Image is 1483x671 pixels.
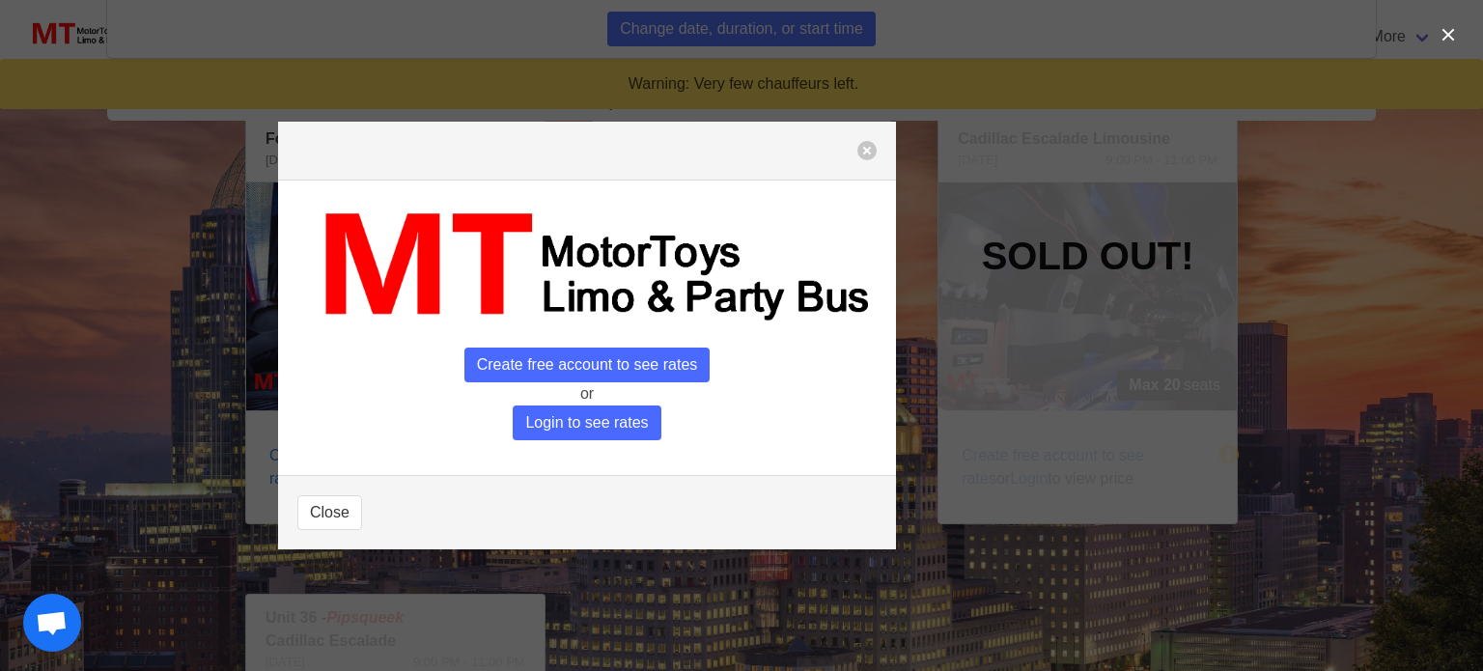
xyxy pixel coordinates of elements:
[297,382,877,405] p: or
[297,495,362,530] button: Close
[297,200,877,332] img: MT_logo_name.png
[23,594,81,652] a: Open chat
[513,405,660,440] span: Login to see rates
[464,348,711,382] span: Create free account to see rates
[310,501,350,524] span: Close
